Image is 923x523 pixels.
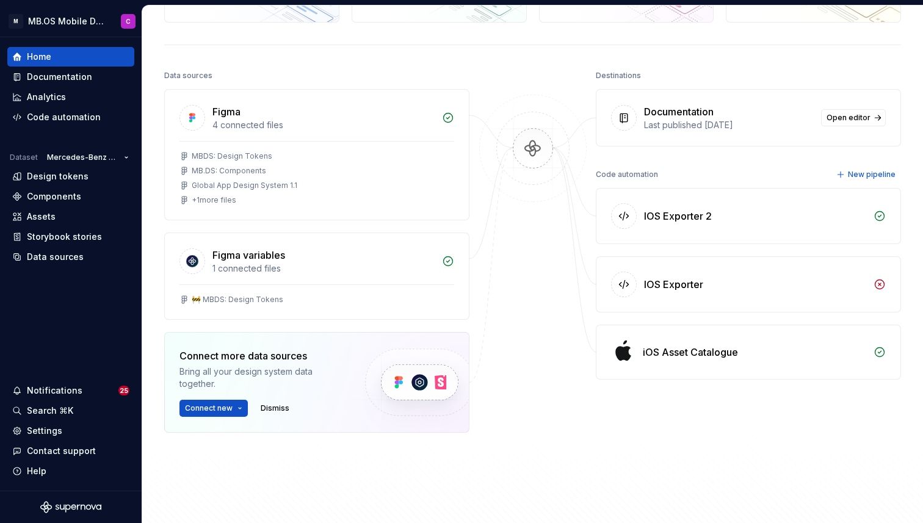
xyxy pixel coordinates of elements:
a: Figma variables1 connected files🚧 MBDS: Design Tokens [164,233,469,320]
div: Search ⌘K [27,405,73,417]
div: Bring all your design system data together. [179,366,344,390]
a: Figma4 connected filesMBDS: Design TokensMB.DS: ComponentsGlobal App Design System 1.1+1more files [164,89,469,220]
span: New pipeline [848,170,896,179]
div: Storybook stories [27,231,102,243]
a: Analytics [7,87,134,107]
div: Connect more data sources [179,348,344,363]
button: Connect new [179,400,248,417]
div: Settings [27,425,62,437]
a: Assets [7,207,134,226]
div: Assets [27,211,56,223]
a: Settings [7,421,134,441]
div: Design tokens [27,170,89,182]
span: Open editor [827,113,871,123]
a: Storybook stories [7,227,134,247]
div: M [9,14,23,29]
div: iOS Asset Catalogue [643,345,738,359]
button: Contact support [7,441,134,461]
div: Analytics [27,91,66,103]
a: Components [7,187,134,206]
div: 4 connected files [212,119,435,131]
div: Data sources [164,67,212,84]
span: Dismiss [261,403,289,413]
div: 1 connected files [212,262,435,275]
div: Notifications [27,384,82,397]
div: Documentation [27,71,92,83]
div: Code automation [27,111,101,123]
div: IOS Exporter 2 [644,209,712,223]
span: Mercedes-Benz 2.0 [47,153,119,162]
div: Home [27,51,51,63]
div: MB.OS Mobile Design System [28,15,106,27]
div: Destinations [596,67,641,84]
div: Documentation [644,104,714,119]
svg: Supernova Logo [40,501,101,513]
div: 🚧 MBDS: Design Tokens [192,295,283,305]
div: Contact support [27,445,96,457]
div: Last published [DATE] [644,119,814,131]
a: Documentation [7,67,134,87]
div: + 1 more files [192,195,236,205]
div: C [126,16,131,26]
div: Help [27,465,46,477]
span: 25 [118,386,129,395]
div: IOS Exporter [644,277,703,292]
button: Help [7,461,134,481]
div: MBDS: Design Tokens [192,151,272,161]
a: Code automation [7,107,134,127]
div: Dataset [10,153,38,162]
a: Open editor [821,109,886,126]
button: Notifications25 [7,381,134,400]
a: Home [7,47,134,67]
a: Design tokens [7,167,134,186]
div: Components [27,190,81,203]
button: MMB.OS Mobile Design SystemC [2,8,139,34]
div: Code automation [596,166,658,183]
div: Global App Design System 1.1 [192,181,297,190]
div: MB.DS: Components [192,166,266,176]
div: Figma variables [212,248,285,262]
button: Search ⌘K [7,401,134,420]
div: Data sources [27,251,84,263]
span: Connect new [185,403,233,413]
div: Figma [212,104,241,119]
button: Mercedes-Benz 2.0 [42,149,134,166]
button: New pipeline [833,166,901,183]
a: Data sources [7,247,134,267]
button: Dismiss [255,400,295,417]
